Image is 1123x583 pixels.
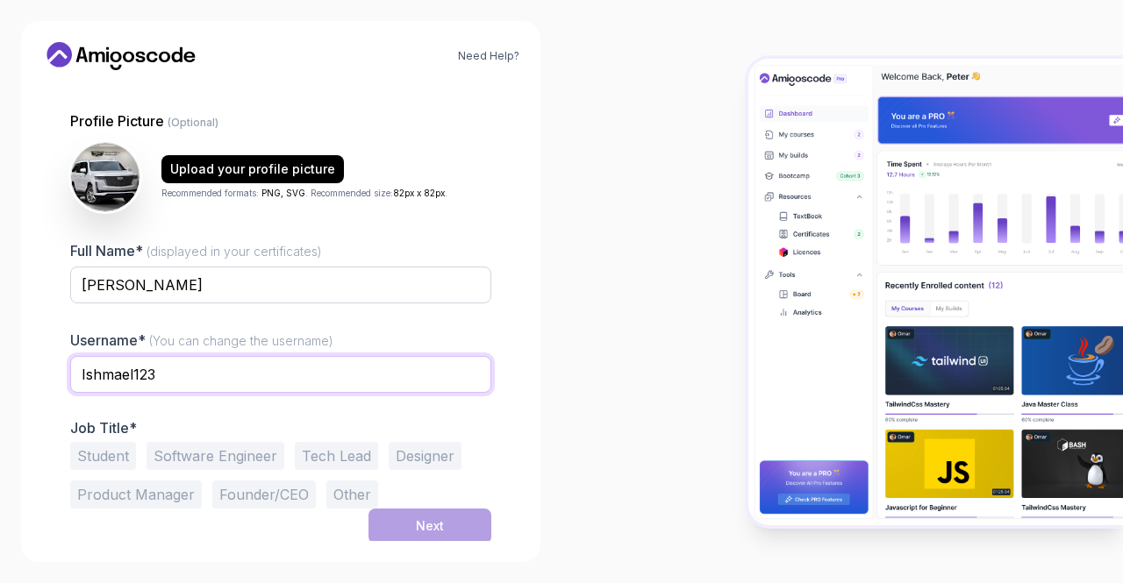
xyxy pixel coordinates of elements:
p: Profile Picture [70,110,491,132]
button: Student [70,442,136,470]
span: (You can change the username) [149,333,333,348]
button: Upload your profile picture [161,155,344,183]
button: Software Engineer [147,442,284,470]
div: Upload your profile picture [170,160,335,178]
p: Recommended formats: . Recommended size: . [161,187,447,200]
input: Enter your Full Name [70,267,491,303]
button: Other [326,480,378,508]
span: (Optional) [168,116,218,129]
img: user profile image [71,143,139,211]
img: Amigoscode Dashboard [748,59,1123,525]
button: Tech Lead [295,442,378,470]
a: Need Help? [458,49,519,63]
input: Enter your Username [70,356,491,393]
button: Product Manager [70,480,202,508]
p: Job Title* [70,419,491,437]
a: Home link [42,42,200,70]
div: Next [416,517,444,535]
label: Full Name* [70,242,322,260]
span: PNG, SVG [261,188,305,198]
span: (displayed in your certificates) [147,244,322,259]
button: Designer [389,442,461,470]
span: 82px x 82px [393,188,445,198]
label: Username* [70,331,333,349]
button: Founder/CEO [212,480,316,508]
button: Next [368,508,491,544]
